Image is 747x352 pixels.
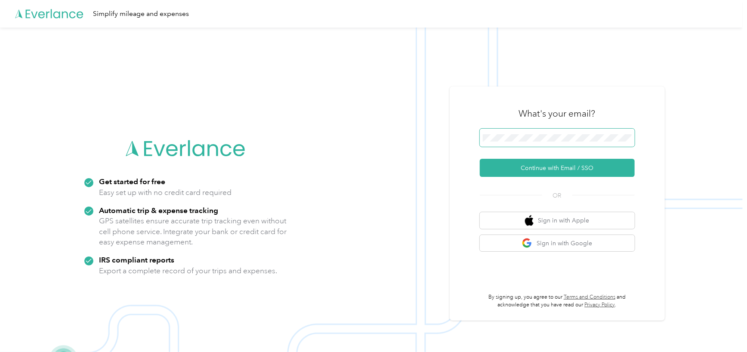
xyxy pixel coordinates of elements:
[525,215,534,226] img: apple logo
[480,293,635,309] p: By signing up, you agree to our and acknowledge that you have read our .
[519,108,596,120] h3: What's your email?
[99,187,232,198] p: Easy set up with no credit card required
[480,212,635,229] button: apple logoSign in with Apple
[99,266,278,276] p: Export a complete record of your trips and expenses.
[480,159,635,177] button: Continue with Email / SSO
[542,191,572,200] span: OR
[480,235,635,252] button: google logoSign in with Google
[99,206,219,215] strong: Automatic trip & expense tracking
[564,294,615,300] a: Terms and Conditions
[99,216,287,247] p: GPS satellites ensure accurate trip tracking even without cell phone service. Integrate your bank...
[99,177,166,186] strong: Get started for free
[585,302,615,308] a: Privacy Policy
[93,9,189,19] div: Simplify mileage and expenses
[99,255,175,264] strong: IRS compliant reports
[522,238,533,249] img: google logo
